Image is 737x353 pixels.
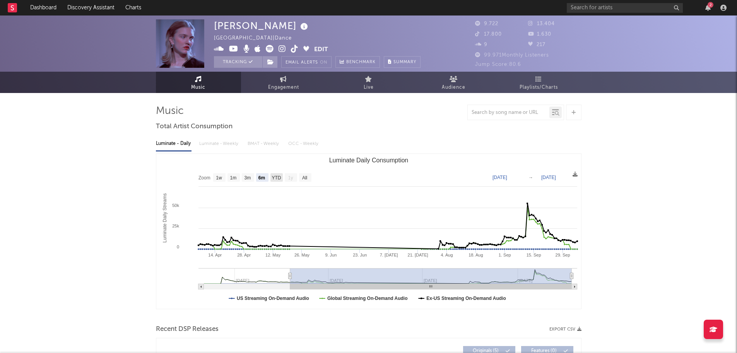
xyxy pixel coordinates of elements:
text: All [302,175,307,181]
button: Tracking [214,56,262,68]
span: 217 [528,42,545,47]
span: Recent DSP Releases [156,325,219,334]
button: Edit [314,45,328,55]
span: 1.630 [528,32,551,37]
a: Music [156,72,241,93]
span: 9.722 [475,21,498,26]
span: Engagement [268,83,299,92]
text: 12. May [265,253,281,257]
text: 18. Aug [469,253,483,257]
text: [DATE] [492,175,507,180]
a: Benchmark [335,56,380,68]
div: 2 [708,2,713,8]
text: 23. Jun [353,253,367,257]
text: Zoom [198,175,210,181]
svg: Luminate Daily Consumption [156,154,581,309]
text: 9. Jun [325,253,337,257]
text: Luminate Daily Streams [162,193,168,243]
text: → [528,175,533,180]
span: 9 [475,42,487,47]
text: 50k [172,203,179,208]
text: 28. Apr [237,253,251,257]
text: 1m [230,175,236,181]
div: Luminate - Daily [156,137,192,150]
input: Search by song name or URL [468,110,549,116]
button: Export CSV [549,327,581,332]
text: 1. Sep [498,253,511,257]
text: 21. [DATE] [407,253,428,257]
text: US Streaming On-Demand Audio [237,296,309,301]
text: Luminate Daily Consumption [329,157,408,164]
text: 4. Aug [441,253,453,257]
span: Summary [393,60,416,64]
span: Benchmark [346,58,376,67]
a: Audience [411,72,496,93]
span: Live [364,83,374,92]
div: [PERSON_NAME] [214,19,310,32]
a: Engagement [241,72,326,93]
span: Total Artist Consumption [156,122,233,131]
button: Summary [384,56,421,68]
text: Ex-US Streaming On-Demand Audio [426,296,506,301]
text: 14. Apr [208,253,222,257]
span: Playlists/Charts [520,83,558,92]
text: [DATE] [541,175,556,180]
input: Search for artists [567,3,683,13]
span: 99.971 Monthly Listeners [475,53,549,58]
div: [GEOGRAPHIC_DATA] | Dance [214,34,301,43]
span: Music [191,83,205,92]
text: 29. Sep [555,253,570,257]
text: 7. [DATE] [380,253,398,257]
text: 0 [176,245,179,249]
text: 1w [216,175,222,181]
text: 26. May [294,253,310,257]
button: Email AlertsOn [281,56,332,68]
text: 25k [172,224,179,228]
em: On [320,60,327,65]
text: YTD [272,175,281,181]
span: 13.404 [528,21,555,26]
span: Jump Score: 80.6 [475,62,521,67]
a: Live [326,72,411,93]
text: 1y [288,175,293,181]
button: 2 [705,5,711,11]
a: Playlists/Charts [496,72,581,93]
span: 17.800 [475,32,502,37]
text: 15. Sep [526,253,541,257]
text: Global Streaming On-Demand Audio [327,296,407,301]
span: Audience [442,83,465,92]
text: 6m [258,175,265,181]
text: 3m [244,175,251,181]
